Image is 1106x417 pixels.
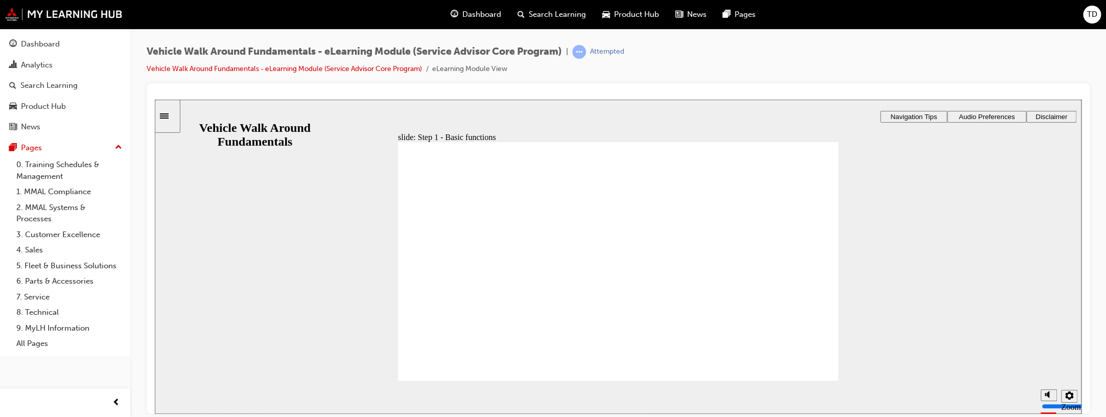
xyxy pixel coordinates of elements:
a: Vehicle Walk Around Fundamentals - eLearning Module (Service Advisor Core Program) [147,64,422,73]
span: Disclaimer [881,13,912,21]
a: Dashboard [4,35,126,54]
span: search-icon [9,81,16,90]
button: Disclaimer [872,11,922,23]
span: pages-icon [9,144,17,153]
div: Product Hub [21,101,66,112]
a: 0. Training Schedules & Management [12,157,126,184]
div: Search Learning [20,80,78,91]
span: prev-icon [112,397,120,409]
button: DashboardAnalyticsSearch LearningProduct HubNews [4,33,126,138]
span: Audio Preferences [804,13,860,21]
input: volume [887,303,953,311]
div: misc controls [881,281,922,314]
span: Pages [735,9,756,20]
span: up-icon [115,141,122,154]
a: 2. MMAL Systems & Processes [12,200,126,227]
span: guage-icon [9,40,17,49]
button: volume [886,290,902,302]
button: TD [1083,6,1101,24]
div: Attempted [590,47,624,57]
button: Navigation Tips [725,11,792,23]
a: 6. Parts & Accessories [12,273,126,289]
a: 7. Service [12,289,126,305]
a: Product Hub [4,97,126,116]
span: guage-icon [451,8,458,21]
span: pages-icon [723,8,731,21]
a: guage-iconDashboard [442,4,509,25]
div: Dashboard [21,38,60,50]
button: Pages [4,138,126,157]
a: 3. Customer Excellence [12,227,126,243]
span: news-icon [9,123,17,132]
span: TD [1087,9,1097,20]
a: search-iconSearch Learning [509,4,594,25]
span: Vehicle Walk Around Fundamentals - eLearning Module (Service Advisor Core Program) [147,46,562,58]
div: Analytics [21,59,53,71]
span: News [687,9,707,20]
span: Dashboard [462,9,501,20]
span: chart-icon [9,61,17,70]
a: All Pages [12,336,126,352]
a: 4. Sales [12,242,126,258]
span: Product Hub [614,9,659,20]
a: 5. Fleet & Business Solutions [12,258,126,274]
button: settings [906,290,923,303]
li: eLearning Module View [432,63,507,75]
span: car-icon [602,8,610,21]
button: Audio Preferences [792,11,872,23]
img: mmal [5,8,123,21]
span: news-icon [675,8,683,21]
span: learningRecordVerb_ATTEMPT-icon [572,45,586,59]
a: 1. MMAL Compliance [12,184,126,200]
span: | [566,46,568,58]
label: Zoom to fit [906,303,926,330]
a: 9. MyLH Information [12,320,126,336]
div: Pages [21,142,42,154]
span: Search Learning [529,9,586,20]
a: Analytics [4,56,126,75]
span: car-icon [9,102,17,111]
a: Search Learning [4,76,126,95]
a: car-iconProduct Hub [594,4,667,25]
a: News [4,118,126,136]
a: news-iconNews [667,4,715,25]
a: pages-iconPages [715,4,764,25]
div: News [21,121,40,133]
a: 8. Technical [12,305,126,320]
span: search-icon [517,8,525,21]
span: Navigation Tips [736,13,782,21]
